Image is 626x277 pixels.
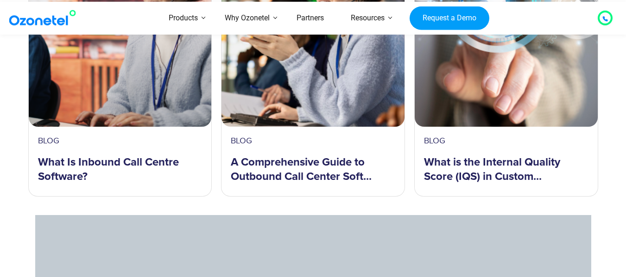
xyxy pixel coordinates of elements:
[424,146,588,184] a: What is the Internal Quality Score (IQS) in Custom...
[155,2,211,35] a: Products
[410,6,489,30] a: Request a Demo
[337,2,398,35] a: Resources
[231,136,395,146] div: blog
[38,146,202,184] a: What Is Inbound Call Centre Software?
[283,2,337,35] a: Partners
[424,136,588,146] div: blog
[211,2,283,35] a: Why Ozonetel
[38,136,202,146] div: blog
[231,146,395,184] a: A Comprehensive Guide to Outbound Call Center Soft...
